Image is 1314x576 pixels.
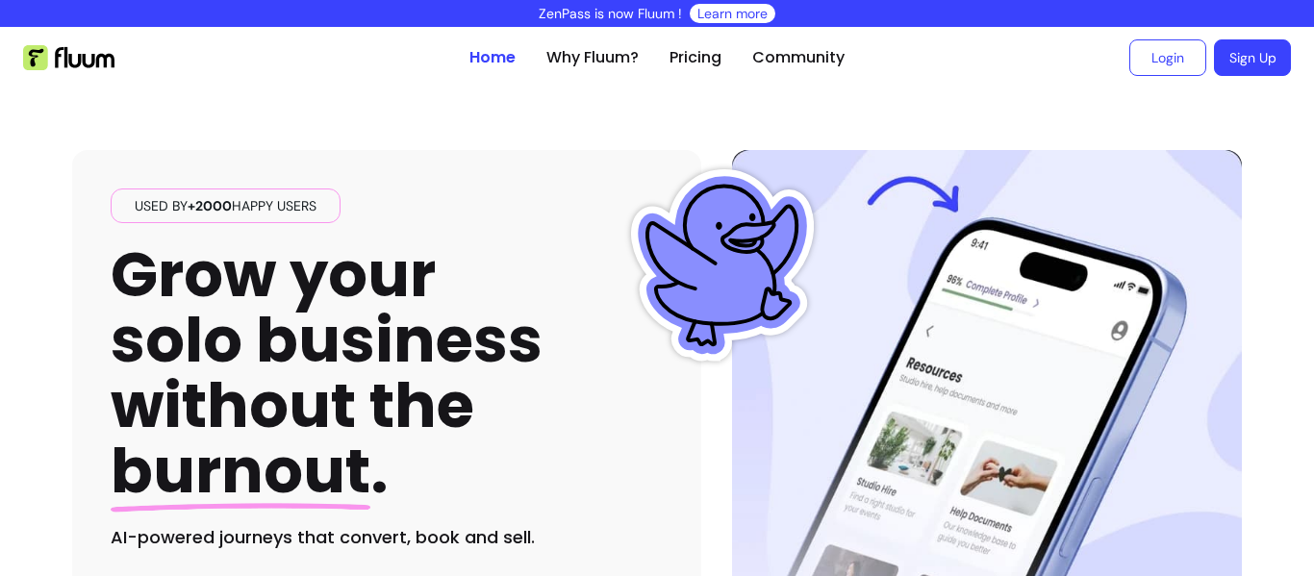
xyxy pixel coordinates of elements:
a: Login [1129,39,1206,76]
span: +2000 [188,197,232,214]
span: Used by happy users [127,196,324,215]
a: Pricing [670,46,721,69]
span: burnout [111,428,370,513]
h2: AI-powered journeys that convert, book and sell. [111,524,663,551]
h1: Grow your solo business without the . [111,242,543,505]
a: Learn more [697,4,768,23]
img: Fluum Logo [23,45,114,70]
a: Community [752,46,845,69]
p: ZenPass is now Fluum ! [539,4,682,23]
a: Sign Up [1214,39,1291,76]
a: Why Fluum? [546,46,639,69]
a: Home [469,46,516,69]
img: Fluum Duck sticker [626,169,819,362]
